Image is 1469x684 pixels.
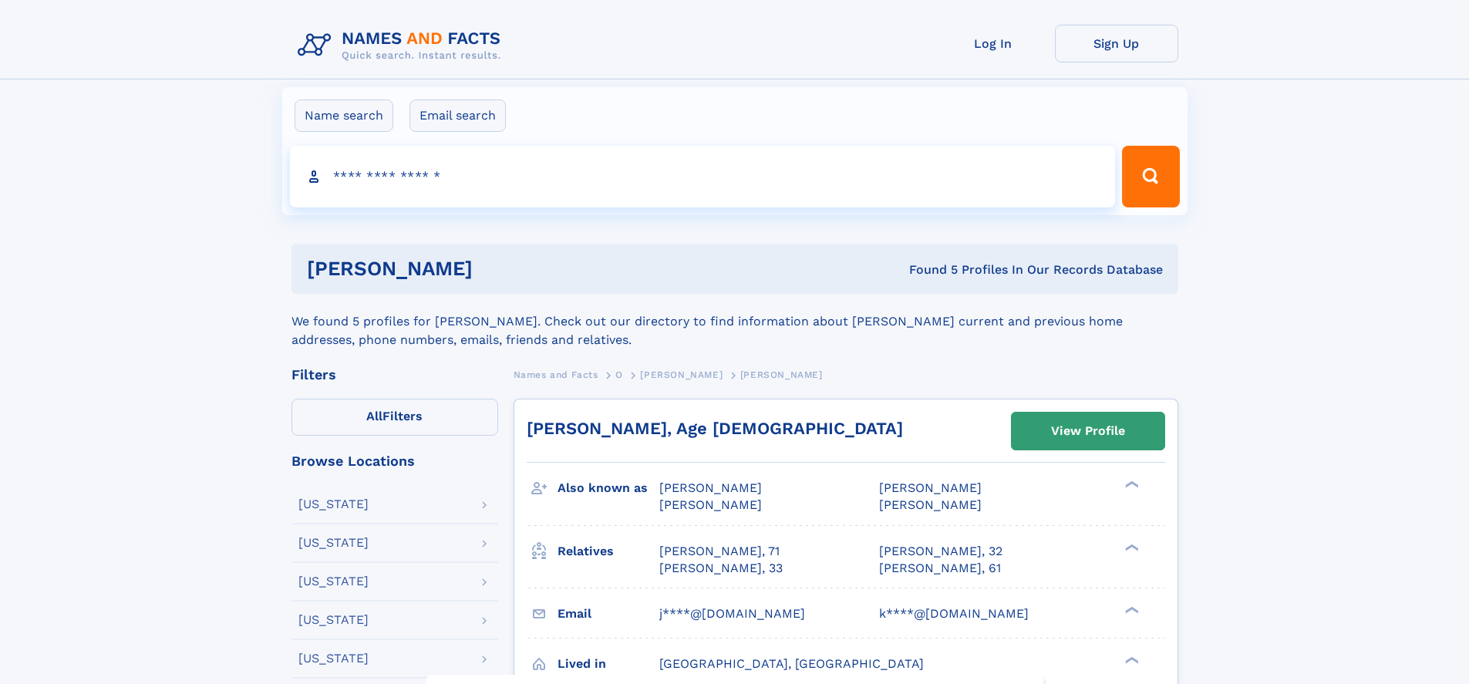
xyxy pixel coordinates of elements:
[527,419,903,438] a: [PERSON_NAME], Age [DEMOGRAPHIC_DATA]
[558,538,659,564] h3: Relatives
[295,99,393,132] label: Name search
[932,25,1055,62] a: Log In
[659,543,780,560] a: [PERSON_NAME], 71
[879,560,1001,577] a: [PERSON_NAME], 61
[879,480,982,495] span: [PERSON_NAME]
[659,656,924,671] span: [GEOGRAPHIC_DATA], [GEOGRAPHIC_DATA]
[615,365,623,384] a: O
[659,497,762,512] span: [PERSON_NAME]
[298,498,369,510] div: [US_STATE]
[1121,655,1140,665] div: ❯
[1121,542,1140,552] div: ❯
[1051,413,1125,449] div: View Profile
[740,369,823,380] span: [PERSON_NAME]
[558,601,659,627] h3: Email
[1121,480,1140,490] div: ❯
[640,365,723,384] a: [PERSON_NAME]
[691,261,1163,278] div: Found 5 Profiles In Our Records Database
[298,537,369,549] div: [US_STATE]
[659,480,762,495] span: [PERSON_NAME]
[514,365,598,384] a: Names and Facts
[1121,605,1140,615] div: ❯
[879,543,1002,560] a: [PERSON_NAME], 32
[409,99,506,132] label: Email search
[558,651,659,677] h3: Lived in
[291,399,498,436] label: Filters
[298,614,369,626] div: [US_STATE]
[291,454,498,468] div: Browse Locations
[291,25,514,66] img: Logo Names and Facts
[879,497,982,512] span: [PERSON_NAME]
[366,409,382,423] span: All
[1012,413,1164,450] a: View Profile
[1055,25,1178,62] a: Sign Up
[298,575,369,588] div: [US_STATE]
[298,652,369,665] div: [US_STATE]
[291,294,1178,349] div: We found 5 profiles for [PERSON_NAME]. Check out our directory to find information about [PERSON_...
[291,368,498,382] div: Filters
[640,369,723,380] span: [PERSON_NAME]
[558,475,659,501] h3: Also known as
[615,369,623,380] span: O
[307,259,691,278] h1: [PERSON_NAME]
[1122,146,1179,207] button: Search Button
[659,560,783,577] a: [PERSON_NAME], 33
[290,146,1116,207] input: search input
